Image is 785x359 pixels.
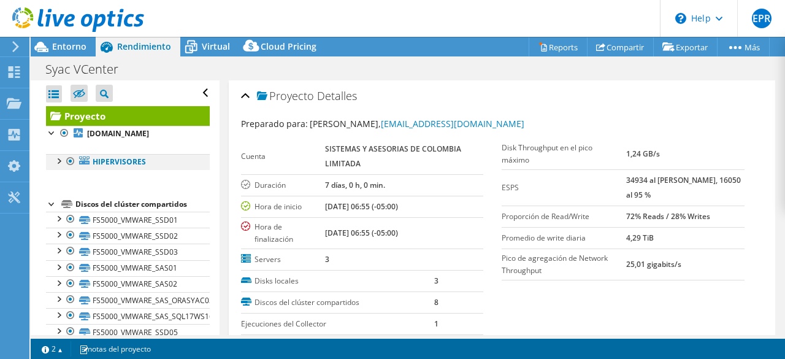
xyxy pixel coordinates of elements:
[381,118,524,129] a: [EMAIL_ADDRESS][DOMAIN_NAME]
[325,180,385,190] b: 7 días, 0 h, 0 min.
[71,341,159,357] a: notas del proyecto
[261,41,316,52] span: Cloud Pricing
[46,106,210,126] a: Proyecto
[502,142,626,166] label: Disk Throughput en el pico máximo
[46,212,210,228] a: FS5000_VMWARE_SSD01
[529,37,588,56] a: Reports
[46,126,210,142] a: [DOMAIN_NAME]
[241,118,308,129] label: Preparado para:
[502,210,626,223] label: Proporción de Read/Write
[241,179,326,191] label: Duración
[317,88,357,103] span: Detalles
[241,201,326,213] label: Hora de inicio
[241,275,434,287] label: Disks locales
[502,252,626,277] label: Pico de agregación de Network Throughput
[46,308,210,324] a: FS5000_VMWARE_SAS_SQL17WS16_DB
[46,154,210,170] a: Hipervisores
[626,259,681,269] b: 25,01 gigabits/s
[46,228,210,244] a: FS5000_VMWARE_SSD02
[626,175,741,200] b: 34934 al [PERSON_NAME], 16050 al 95 %
[752,9,772,28] span: EPR
[325,201,398,212] b: [DATE] 06:55 (-05:00)
[587,37,654,56] a: Compartir
[241,318,434,330] label: Ejecuciones del Collector
[87,128,149,139] b: [DOMAIN_NAME]
[202,41,230,52] span: Virtual
[117,41,171,52] span: Rendimiento
[626,211,710,222] b: 72% Reads / 28% Writes
[33,341,71,357] a: 2
[325,254,329,264] b: 3
[241,150,326,163] label: Cuenta
[502,182,626,194] label: ESPS
[626,149,660,159] b: 1,24 GB/s
[653,37,718,56] a: Exportar
[52,41,86,52] span: Entorno
[675,13,686,24] svg: \n
[40,63,137,76] h1: Syac VCenter
[75,197,210,212] div: Discos del clúster compartidos
[626,233,654,243] b: 4,29 TiB
[46,292,210,308] a: FS5000_VMWARE_SAS_ORASYAC03
[325,144,461,169] b: SISTEMAS Y ASESORIAS DE COLOMBIA LIMITADA
[502,232,626,244] label: Promedio de write diaria
[257,90,314,102] span: Proyecto
[46,260,210,276] a: FS5000_VMWARE_SAS01
[310,118,524,129] span: [PERSON_NAME],
[46,324,210,340] a: FS5000_VMWARE_SSD05
[325,228,398,238] b: [DATE] 06:55 (-05:00)
[434,297,438,307] b: 8
[434,318,438,329] b: 1
[46,276,210,292] a: FS5000_VMWARE_SAS02
[46,244,210,260] a: FS5000_VMWARE_SSD03
[241,253,326,266] label: Servers
[241,221,326,245] label: Hora de finalización
[241,296,434,309] label: Discos del clúster compartidos
[717,37,770,56] a: Más
[434,276,438,286] b: 3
